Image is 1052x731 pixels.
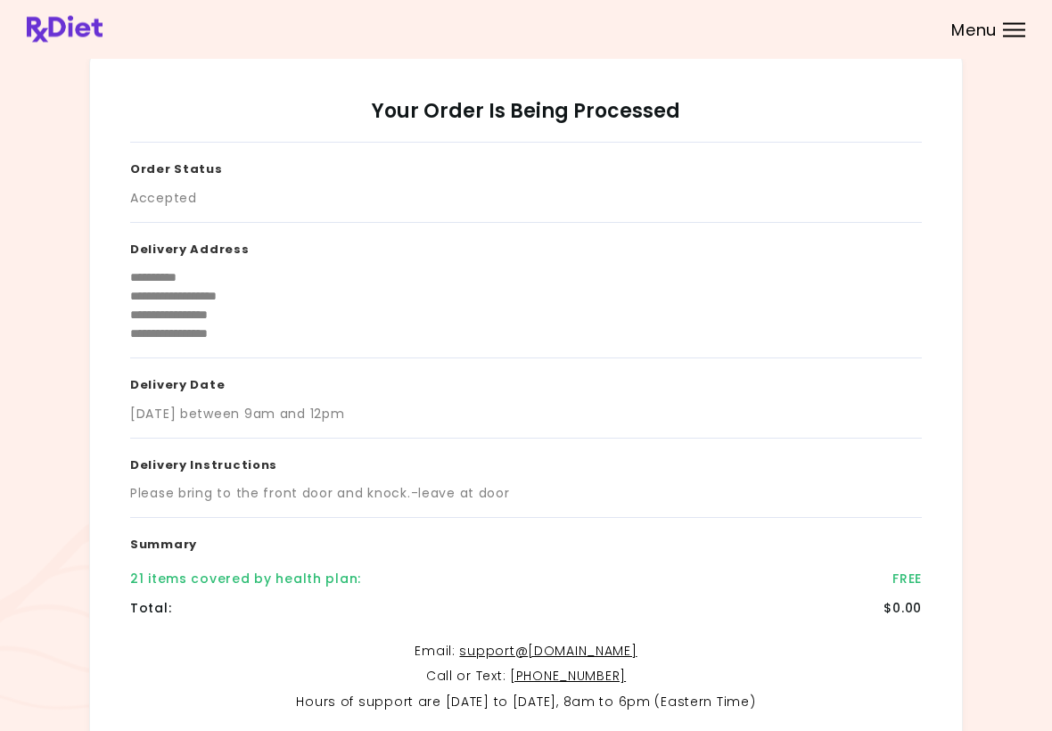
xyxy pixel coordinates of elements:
div: FREE [892,571,922,589]
h3: Delivery Address [130,224,922,270]
h3: Delivery Instructions [130,439,922,486]
div: Total : [130,600,171,619]
p: Hours of support are [DATE] to [DATE], 8am to 6pm (Eastern Time) [130,693,922,714]
img: RxDiet [27,16,103,43]
div: Please bring to the front door and knock.-leave at door [130,485,510,504]
p: Call or Text : [130,667,922,688]
span: Menu [951,22,997,38]
h3: Delivery Date [130,359,922,406]
a: support@[DOMAIN_NAME] [459,643,637,661]
a: [PHONE_NUMBER] [510,668,626,686]
h3: Order Status [130,144,922,190]
div: Accepted [130,190,197,209]
div: $0.00 [884,600,922,619]
h2: Your Order Is Being Processed [130,100,922,144]
p: Email : [130,642,922,663]
div: [DATE] between 9am and 12pm [130,406,344,424]
h3: Summary [130,519,922,565]
div: 21 items covered by health plan : [130,571,361,589]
